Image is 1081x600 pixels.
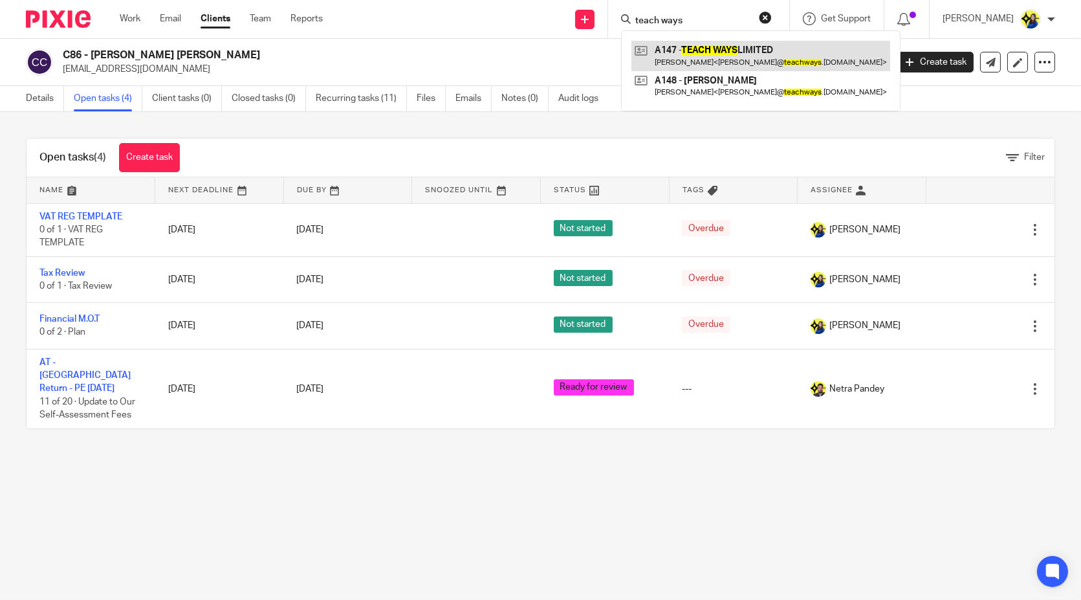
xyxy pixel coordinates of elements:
[26,49,53,76] img: svg%3E
[811,318,826,334] img: Bobo-Starbridge%201.jpg
[155,256,284,302] td: [DATE]
[554,220,613,236] span: Not started
[1024,153,1045,162] span: Filter
[829,383,884,395] span: Netra Pandey
[501,86,549,111] a: Notes (0)
[296,225,323,234] span: [DATE]
[63,63,879,76] p: [EMAIL_ADDRESS][DOMAIN_NAME]
[39,397,135,420] span: 11 of 20 · Update to Our Self-Assessment Fees
[152,86,222,111] a: Client tasks (0)
[201,12,230,25] a: Clients
[943,12,1014,25] p: [PERSON_NAME]
[39,282,112,291] span: 0 of 1 · Tax Review
[554,317,613,333] span: Not started
[120,12,140,25] a: Work
[296,322,323,331] span: [DATE]
[232,86,306,111] a: Closed tasks (0)
[682,270,730,286] span: Overdue
[682,383,785,395] div: ---
[39,151,106,164] h1: Open tasks
[74,86,142,111] a: Open tasks (4)
[554,379,634,395] span: Ready for review
[1020,9,1041,30] img: Bobo-Starbridge%201.jpg
[39,315,100,324] a: Financial M.O.T
[155,303,284,349] td: [DATE]
[296,275,323,284] span: [DATE]
[155,349,284,428] td: [DATE]
[39,225,103,248] span: 0 of 1 · VAT REG TEMPLATE
[250,12,271,25] a: Team
[682,220,730,236] span: Overdue
[829,273,901,286] span: [PERSON_NAME]
[417,86,446,111] a: Files
[821,14,871,23] span: Get Support
[26,86,64,111] a: Details
[39,212,122,221] a: VAT REG TEMPLATE
[682,186,704,194] span: Tags
[26,10,91,28] img: Pixie
[296,384,323,394] span: [DATE]
[94,152,106,162] span: (4)
[829,319,901,332] span: [PERSON_NAME]
[160,12,181,25] a: Email
[425,186,493,194] span: Snoozed Until
[39,358,131,394] a: AT - [GEOGRAPHIC_DATA] Return - PE [DATE]
[682,317,730,333] span: Overdue
[899,52,974,72] a: Create task
[63,49,716,62] h2: C86 - [PERSON_NAME] [PERSON_NAME]
[290,12,323,25] a: Reports
[558,86,608,111] a: Audit logs
[829,223,901,236] span: [PERSON_NAME]
[39,269,85,278] a: Tax Review
[554,270,613,286] span: Not started
[634,16,750,27] input: Search
[811,381,826,397] img: Netra-New-Starbridge-Yellow.jpg
[155,203,284,256] td: [DATE]
[316,86,407,111] a: Recurring tasks (11)
[455,86,492,111] a: Emails
[554,186,586,194] span: Status
[759,11,772,24] button: Clear
[811,222,826,238] img: Bobo-Starbridge%201.jpg
[811,272,826,287] img: Bobo-Starbridge%201.jpg
[39,328,85,337] span: 0 of 2 · Plan
[119,143,180,172] a: Create task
